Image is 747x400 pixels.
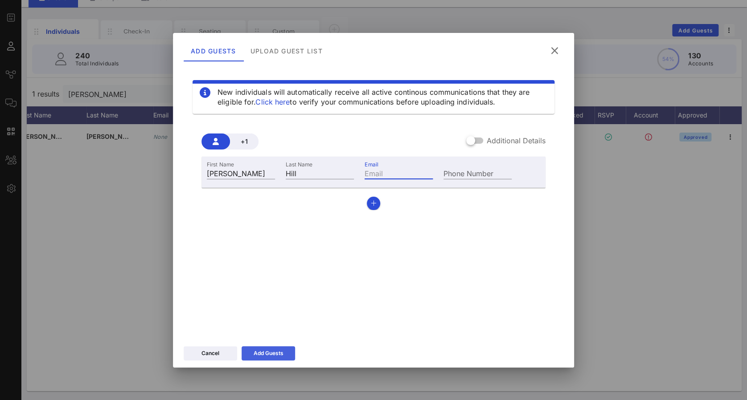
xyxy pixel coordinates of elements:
[242,346,295,360] button: Add Guests
[237,137,251,145] span: +1
[254,349,283,358] div: Add Guests
[201,349,219,358] div: Cancel
[184,40,243,61] div: Add Guests
[230,133,259,149] button: +1
[365,161,378,168] label: Email
[243,40,330,61] div: Upload Guest List
[207,161,234,168] label: First Name
[184,346,237,360] button: Cancel
[286,161,312,168] label: Last Name
[365,167,433,179] input: Email
[487,136,546,145] label: Additional Details
[255,97,290,106] a: Click here
[218,87,547,107] div: New individuals will automatically receive all active continous communications that they are elig...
